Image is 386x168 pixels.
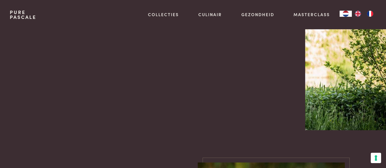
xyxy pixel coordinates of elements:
[340,11,376,17] aside: Language selected: Nederlands
[294,11,330,18] a: Masterclass
[241,11,274,18] a: Gezondheid
[364,11,376,17] a: FR
[340,11,352,17] a: NL
[371,153,381,163] button: Uw voorkeuren voor toestemming voor trackingtechnologieën
[340,11,352,17] div: Language
[352,11,364,17] a: EN
[148,11,179,18] a: Collecties
[352,11,376,17] ul: Language list
[10,10,36,20] a: PurePascale
[198,11,222,18] a: Culinair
